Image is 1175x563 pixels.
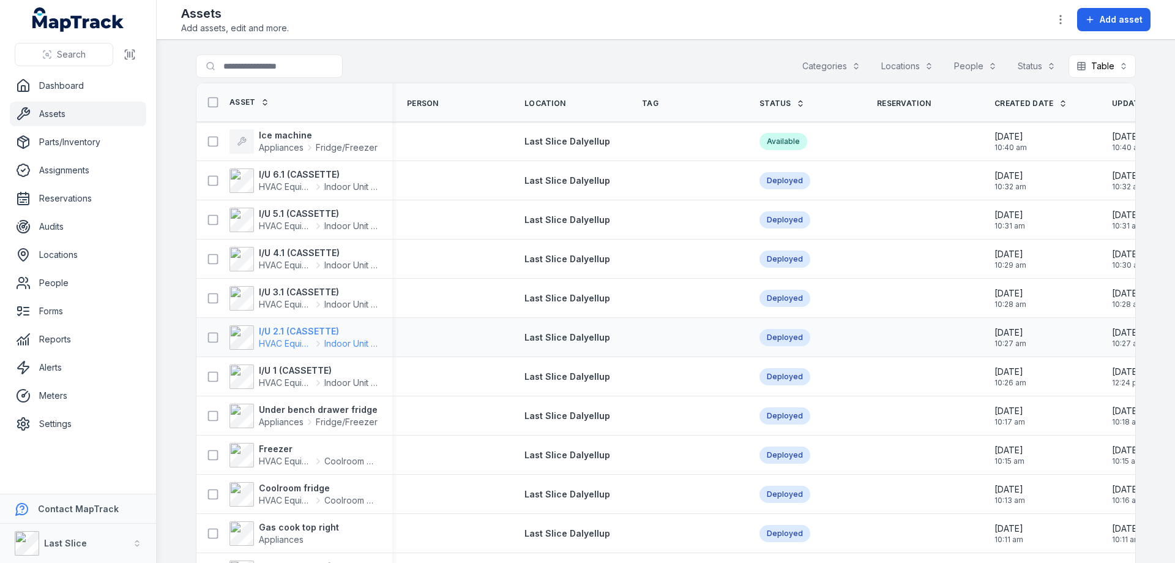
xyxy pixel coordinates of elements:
[10,412,146,436] a: Settings
[1077,8,1151,31] button: Add asset
[1112,366,1144,378] span: [DATE]
[994,130,1027,153] time: 14/10/2025, 10:40:21 am
[10,243,146,267] a: Locations
[524,253,610,265] a: Last Slice Dalyellup
[1112,417,1143,427] span: 10:18 am
[1112,405,1143,417] span: [DATE]
[524,135,610,148] a: Last Slice Dalyellup
[994,248,1026,260] span: [DATE]
[10,299,146,323] a: Forms
[324,494,378,507] span: Coolroom Chiller
[524,371,610,382] span: Last Slice Dalyellup
[759,99,791,108] span: Status
[407,99,439,108] span: Person
[994,405,1025,427] time: 14/10/2025, 10:17:20 am
[759,172,810,189] div: Deployed
[259,298,312,311] span: HVAC Equipment
[1112,130,1144,143] span: [DATE]
[1112,130,1144,153] time: 14/10/2025, 10:40:21 am
[994,248,1026,270] time: 14/10/2025, 10:29:48 am
[994,287,1026,309] time: 14/10/2025, 10:28:34 am
[259,534,304,545] span: Appliances
[759,290,810,307] div: Deployed
[994,483,1025,505] time: 14/10/2025, 10:13:23 am
[994,366,1026,388] time: 14/10/2025, 10:26:05 am
[229,443,378,467] a: FreezerHVAC EquipmentCoolroom Chiller
[1112,496,1143,505] span: 10:16 am
[524,214,610,226] a: Last Slice Dalyellup
[994,339,1026,349] span: 10:27 am
[1112,444,1142,466] time: 14/10/2025, 10:15:32 am
[759,133,807,150] div: Available
[994,170,1026,182] span: [DATE]
[44,538,87,548] strong: Last Slice
[524,254,610,264] span: Last Slice Dalyellup
[10,102,146,126] a: Assets
[524,371,610,383] a: Last Slice Dalyellup
[994,417,1025,427] span: 10:17 am
[10,271,146,295] a: People
[1112,444,1142,456] span: [DATE]
[229,168,378,193] a: I/U 6.1 (CASSETTE)HVAC EquipmentIndoor Unit (Fan Coil)
[181,22,289,34] span: Add assets, edit and more.
[10,186,146,211] a: Reservations
[10,74,146,98] a: Dashboard
[759,211,810,229] div: Deployed
[524,488,610,501] a: Last Slice Dalyellup
[1112,300,1144,309] span: 10:28 am
[324,455,378,467] span: Coolroom Chiller
[1112,170,1144,182] span: [DATE]
[524,136,610,146] span: Last Slice Dalyellup
[524,449,610,461] a: Last Slice Dalyellup
[994,444,1024,456] span: [DATE]
[1112,378,1144,388] span: 12:24 pm
[57,48,86,61] span: Search
[994,287,1026,300] span: [DATE]
[259,286,378,298] strong: I/U 3.1 (CASSETTE)
[994,170,1026,192] time: 14/10/2025, 10:32:35 am
[259,482,378,494] strong: Coolroom fridge
[1112,170,1144,192] time: 14/10/2025, 10:32:46 am
[259,443,378,455] strong: Freezer
[1112,260,1144,270] span: 10:30 am
[259,208,378,220] strong: I/U 5.1 (CASSETTE)
[1112,143,1144,153] span: 10:40 am
[1112,339,1144,349] span: 10:27 am
[259,404,378,416] strong: Under bench drawer fridge
[759,407,810,425] div: Deployed
[994,182,1026,192] span: 10:32 am
[759,329,810,346] div: Deployed
[994,456,1024,466] span: 10:15 am
[229,97,269,107] a: Asset
[524,528,610,538] span: Last Slice Dalyellup
[1010,55,1064,78] button: Status
[994,378,1026,388] span: 10:26 am
[524,450,610,460] span: Last Slice Dalyellup
[524,214,610,225] span: Last Slice Dalyellup
[994,209,1025,231] time: 14/10/2025, 10:31:06 am
[324,338,378,350] span: Indoor Unit (Fan Coil)
[994,130,1027,143] span: [DATE]
[259,338,312,350] span: HVAC Equipment
[229,97,256,107] span: Asset
[946,55,1005,78] button: People
[259,455,312,467] span: HVAC Equipment
[1112,99,1173,108] span: Updated Date
[1112,248,1144,260] span: [DATE]
[229,286,378,311] a: I/U 3.1 (CASSETTE)HVAC EquipmentIndoor Unit (Fan Coil)
[994,143,1027,153] span: 10:40 am
[324,377,378,389] span: Indoor Unit (Fan Coil)
[324,259,378,271] span: Indoor Unit (Fan Coil)
[10,158,146,183] a: Assignments
[229,208,378,232] a: I/U 5.1 (CASSETTE)HVAC EquipmentIndoor Unit (Fan Coil)
[759,99,805,108] a: Status
[259,494,312,507] span: HVAC Equipment
[259,129,378,142] strong: Ice machine
[1069,55,1136,78] button: Table
[1112,456,1142,466] span: 10:15 am
[259,247,378,259] strong: I/U 4.1 (CASSETTE)
[324,181,378,193] span: Indoor Unit (Fan Coil)
[1112,366,1144,388] time: 14/10/2025, 12:24:29 pm
[759,447,810,464] div: Deployed
[642,99,658,108] span: Tag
